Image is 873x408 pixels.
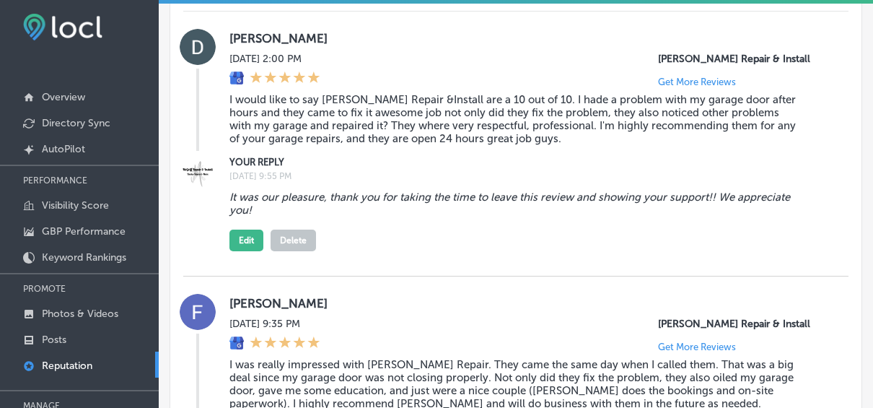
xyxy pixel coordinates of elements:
[42,143,85,155] p: AutoPilot
[229,296,831,311] label: [PERSON_NAME]
[229,157,831,168] label: YOUR REPLY
[229,171,831,181] label: [DATE] 9:55 PM
[42,225,126,238] p: GBP Performance
[658,318,831,330] p: McGriff Repair & Install
[229,31,831,45] label: [PERSON_NAME]
[180,155,216,191] img: Image
[42,251,126,264] p: Keyword Rankings
[42,360,92,372] p: Reputation
[42,308,118,320] p: Photos & Videos
[658,342,736,352] p: Get More Reviews
[42,91,85,103] p: Overview
[229,318,320,330] label: [DATE] 9:35 PM
[658,77,736,87] p: Get More Reviews
[658,53,831,65] p: McGriff Repair & Install
[271,230,316,251] button: Delete
[23,14,102,40] img: fda3e92497d09a02dc62c9cd864e3231.png
[42,199,109,212] p: Visibility Score
[250,71,320,86] div: 5 Stars
[229,93,797,145] blockquote: I would like to say [PERSON_NAME] Repair &Install are a 10 out of 10. I hade a problem with my ga...
[229,230,263,251] button: Edit
[229,53,320,65] label: [DATE] 2:00 PM
[42,117,110,129] p: Directory Sync
[229,191,797,217] blockquote: It was our pleasure, thank you for taking the time to leave this review and showing your support!...
[250,336,320,351] div: 5 Stars
[42,334,66,346] p: Posts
